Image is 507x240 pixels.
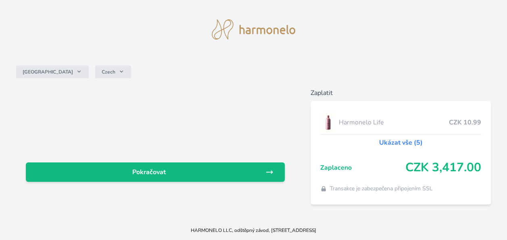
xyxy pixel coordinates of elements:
img: CLEAN_LIFE_se_stinem_x-lo.jpg [320,112,336,133]
img: logo.svg [212,19,296,40]
button: [GEOGRAPHIC_DATA] [16,65,89,78]
span: Transakce je zabezpečena připojením SSL [330,185,433,193]
span: Zaplaceno [320,163,405,173]
a: Pokračovat [26,162,285,182]
a: Ukázat vše (5) [379,138,423,147]
span: CZK 10.99 [449,118,481,127]
button: Czech [95,65,131,78]
h6: Zaplatit [311,88,491,98]
span: CZK 3,417.00 [405,160,481,175]
span: [GEOGRAPHIC_DATA] [23,69,73,75]
span: Harmonelo Life [339,118,449,127]
span: Czech [102,69,115,75]
span: Pokračovat [32,167,265,177]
